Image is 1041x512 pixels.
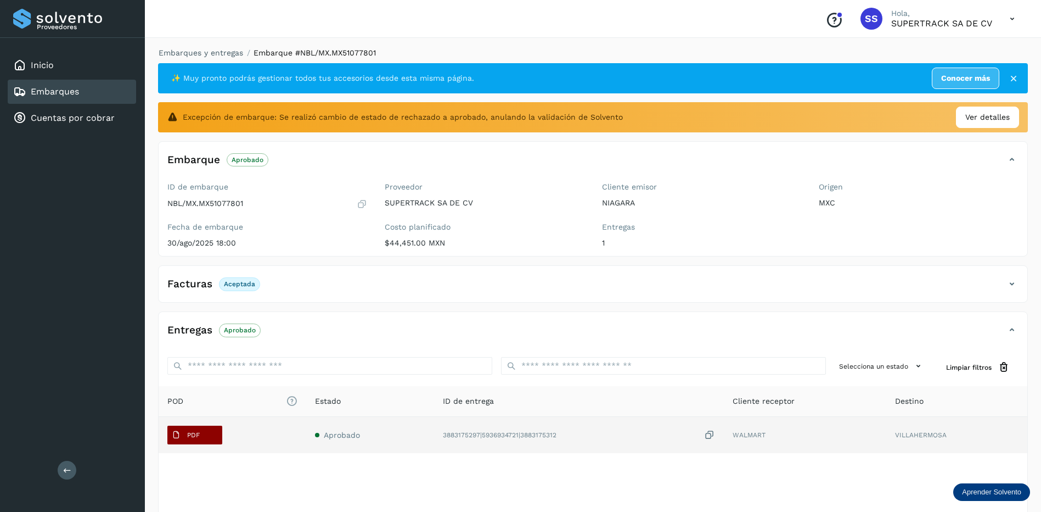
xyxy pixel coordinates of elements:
a: Conocer más [932,68,999,89]
label: Proveedor [385,182,584,192]
button: Selecciona un estado [835,357,929,375]
p: 1 [602,238,802,248]
label: Cliente emisor [602,182,802,192]
h4: Embarque [167,154,220,166]
td: WALMART [724,417,886,453]
p: Aprobado [232,156,263,164]
p: NBL/MX.MX51077801 [167,199,243,208]
span: Destino [895,396,924,407]
button: PDF [167,426,222,444]
span: POD [167,396,297,407]
p: SUPERTRACK SA DE CV [891,18,992,29]
label: Costo planificado [385,222,584,232]
p: Hola, [891,9,992,18]
div: EmbarqueAprobado [159,151,1027,178]
label: Origen [819,182,1019,192]
td: VILLAHERMOSA [886,417,1027,453]
span: Limpiar filtros [946,363,992,372]
div: FacturasAceptada [159,275,1027,302]
span: ID de entrega [443,396,494,407]
div: Cuentas por cobrar [8,106,136,130]
a: Inicio [31,60,54,70]
p: SUPERTRACK SA DE CV [385,198,584,208]
label: Fecha de embarque [167,222,367,232]
div: Embarques [8,80,136,104]
div: 3883175297|5936934721|3883175312 [443,430,715,441]
h4: Facturas [167,278,212,291]
span: Estado [315,396,341,407]
p: Aceptada [224,280,255,288]
p: Aprobado [224,326,256,334]
nav: breadcrumb [158,47,1028,59]
label: Entregas [602,222,802,232]
p: Aprender Solvento [962,488,1021,497]
p: NIAGARA [602,198,802,208]
h4: Entregas [167,324,212,337]
button: Limpiar filtros [937,357,1019,377]
p: 30/ago/2025 18:00 [167,238,367,248]
a: Cuentas por cobrar [31,113,115,123]
div: Aprender Solvento [953,483,1030,501]
span: Embarque #NBL/MX.MX51077801 [254,48,376,57]
p: Proveedores [37,23,132,31]
div: Inicio [8,53,136,77]
span: Excepción de embarque: Se realizó cambio de estado de rechazado a aprobado, anulando la validació... [183,112,623,123]
p: MXC [819,198,1019,208]
span: Cliente receptor [733,396,795,407]
span: ✨ Muy pronto podrás gestionar todos tus accesorios desde esta misma página. [171,73,474,84]
div: EntregasAprobado [159,321,1027,348]
a: Embarques y entregas [159,48,243,57]
p: $44,451.00 MXN [385,238,584,248]
a: Embarques [31,86,79,97]
span: Aprobado [324,431,360,439]
label: ID de embarque [167,182,367,192]
span: Ver detalles [965,112,1010,123]
p: PDF [187,431,200,439]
